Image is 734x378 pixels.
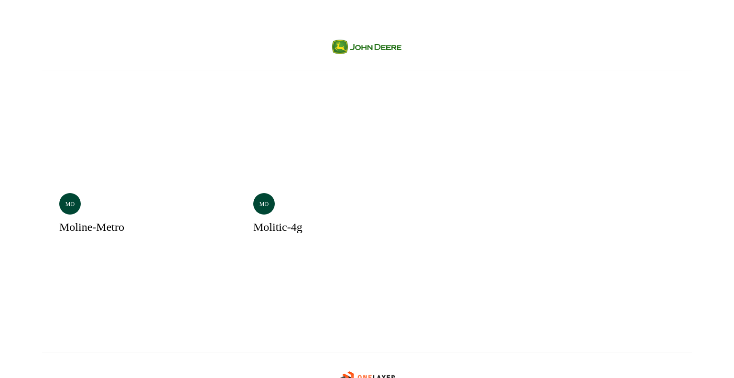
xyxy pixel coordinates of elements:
h3: molitic-4g [253,218,302,236]
p: mo [259,200,269,208]
h3: moline-metro [59,218,124,236]
p: mo [65,200,75,208]
a: Selectedmomolitic-4g [236,90,419,259]
p: Selected [372,104,393,114]
a: momoline-metro [42,90,225,259]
